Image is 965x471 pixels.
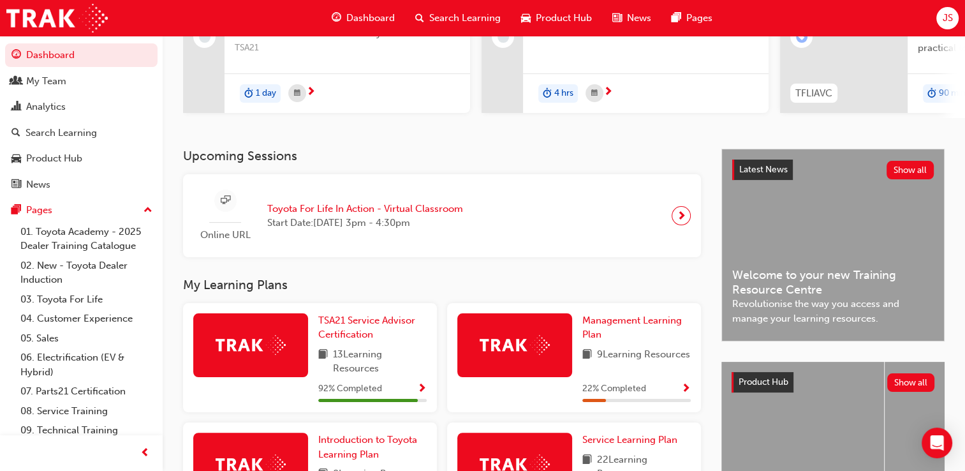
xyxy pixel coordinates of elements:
[199,31,210,43] span: learningRecordVerb_NONE-icon
[11,50,21,61] span: guage-icon
[942,11,952,26] span: JS
[597,347,690,363] span: 9 Learning Resources
[140,445,150,461] span: prev-icon
[887,373,935,392] button: Show all
[732,160,934,180] a: Latest NewsShow all
[612,10,622,26] span: news-icon
[216,335,286,355] img: Trak
[318,313,427,342] a: TSA21 Service Advisor Certification
[681,384,691,395] span: Show Progress
[15,421,158,440] a: 09. Technical Training
[15,222,158,256] a: 01. Toyota Academy - 2025 Dealer Training Catalogue
[5,121,158,145] a: Search Learning
[677,207,686,225] span: next-icon
[582,347,592,363] span: book-icon
[26,74,66,89] div: My Team
[6,4,108,33] img: Trak
[554,86,573,101] span: 4 hrs
[5,147,158,170] a: Product Hub
[927,86,936,102] span: duration-icon
[795,86,832,101] span: TFLIAVC
[497,31,509,43] span: learningRecordVerb_NONE-icon
[796,31,807,43] span: learningRecordVerb_ENROLL-icon
[5,95,158,119] a: Analytics
[602,5,661,31] a: news-iconNews
[15,290,158,310] a: 03. Toyota For Life
[267,216,463,230] span: Start Date: [DATE] 3pm - 4:30pm
[15,309,158,329] a: 04. Customer Experience
[15,401,158,421] a: 08. Service Training
[417,381,427,397] button: Show Progress
[511,5,602,31] a: car-iconProduct Hub
[318,434,417,460] span: Introduction to Toyota Learning Plan
[15,348,158,382] a: 06. Electrification (EV & Hybrid)
[26,203,52,218] div: Pages
[739,377,788,387] span: Product Hub
[183,278,701,292] h3: My Learning Plans
[582,382,646,396] span: 22 % Completed
[405,5,511,31] a: search-iconSearch Learning
[686,11,712,26] span: Pages
[661,5,723,31] a: pages-iconPages
[346,11,395,26] span: Dashboard
[333,347,427,376] span: 13 Learning Resources
[318,315,415,341] span: TSA21 Service Advisor Certification
[887,161,934,179] button: Show all
[318,433,427,461] a: Introduction to Toyota Learning Plan
[5,198,158,222] button: Pages
[235,41,460,56] span: TSA21
[144,202,152,219] span: up-icon
[244,86,253,102] span: duration-icon
[193,228,257,243] span: Online URL
[267,202,463,216] span: Toyota For Life In Action - Virtual Classroom
[5,70,158,93] a: My Team
[11,101,21,113] span: chart-icon
[5,173,158,197] a: News
[5,41,158,198] button: DashboardMy TeamAnalyticsSearch LearningProduct HubNews
[321,5,405,31] a: guage-iconDashboard
[536,11,592,26] span: Product Hub
[582,313,691,342] a: Management Learning Plan
[543,86,552,102] span: duration-icon
[11,153,21,165] span: car-icon
[5,43,158,67] a: Dashboard
[193,184,691,248] a: Online URLToyota For Life In Action - Virtual ClassroomStart Date:[DATE] 3pm - 4:30pm
[11,76,21,87] span: people-icon
[15,256,158,290] a: 02. New - Toyota Dealer Induction
[15,382,158,401] a: 07. Parts21 Certification
[582,433,682,447] a: Service Learning Plan
[480,335,550,355] img: Trak
[582,315,682,341] span: Management Learning Plan
[732,297,934,325] span: Revolutionise the way you access and manage your learning resources.
[415,10,424,26] span: search-icon
[739,164,788,175] span: Latest News
[672,10,681,26] span: pages-icon
[26,126,97,140] div: Search Learning
[936,7,959,29] button: JS
[318,382,382,396] span: 92 % Completed
[294,86,300,101] span: calendar-icon
[521,10,531,26] span: car-icon
[15,329,158,348] a: 05. Sales
[603,87,613,98] span: next-icon
[306,87,316,98] span: next-icon
[681,381,691,397] button: Show Progress
[256,86,276,101] span: 1 day
[11,205,21,216] span: pages-icon
[627,11,651,26] span: News
[332,10,341,26] span: guage-icon
[26,100,66,114] div: Analytics
[732,372,934,392] a: Product HubShow all
[318,347,328,376] span: book-icon
[11,128,20,139] span: search-icon
[417,384,427,395] span: Show Progress
[26,177,50,192] div: News
[26,151,82,166] div: Product Hub
[429,11,501,26] span: Search Learning
[732,268,934,297] span: Welcome to your new Training Resource Centre
[11,179,21,191] span: news-icon
[591,86,598,101] span: calendar-icon
[221,193,230,209] span: sessionType_ONLINE_URL-icon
